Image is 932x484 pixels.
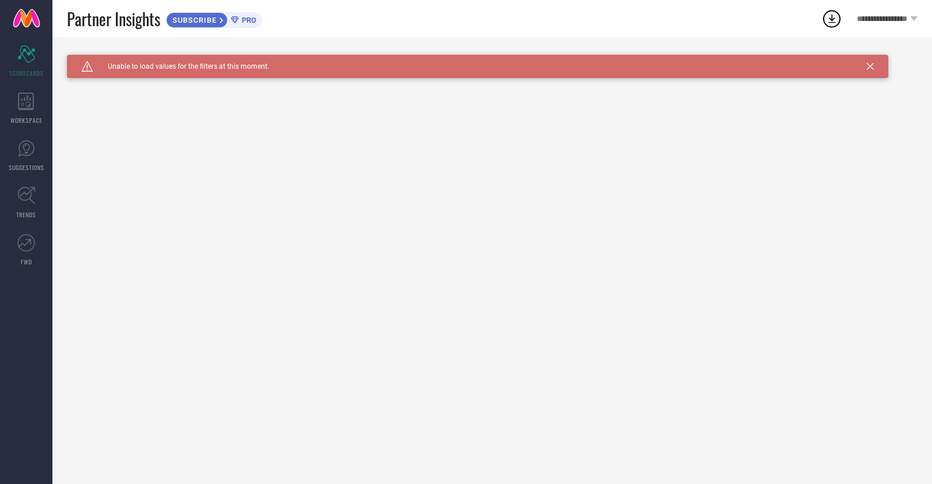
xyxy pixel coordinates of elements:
div: Unable to load filters at this moment. Please try later. [67,55,917,64]
span: SUBSCRIBE [167,16,220,24]
span: TRENDS [16,210,36,219]
a: SUBSCRIBEPRO [166,9,262,28]
div: Open download list [821,8,842,29]
span: SUGGESTIONS [9,163,44,172]
span: PRO [239,16,256,24]
span: Unable to load values for the filters at this moment. [93,62,269,70]
span: Partner Insights [67,7,160,31]
span: SCORECARDS [9,69,44,77]
span: WORKSPACE [10,116,43,125]
span: FWD [21,257,32,266]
